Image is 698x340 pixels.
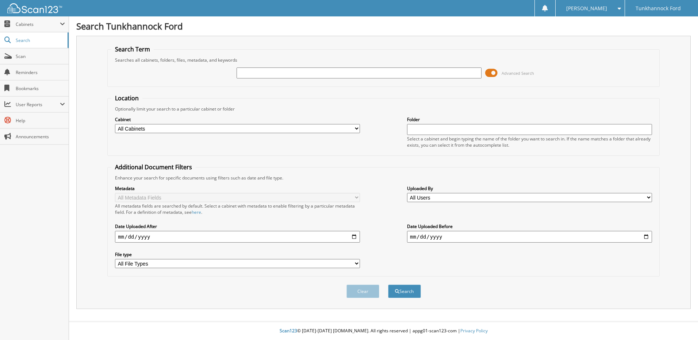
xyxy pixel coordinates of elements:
span: Search [16,37,64,43]
legend: Additional Document Filters [111,163,196,171]
span: Scan [16,53,65,59]
a: Privacy Policy [460,328,488,334]
span: [PERSON_NAME] [566,6,607,11]
button: Clear [346,285,379,298]
div: All metadata fields are searched by default. Select a cabinet with metadata to enable filtering b... [115,203,360,215]
div: Select a cabinet and begin typing the name of the folder you want to search in. If the name match... [407,136,652,148]
label: Cabinet [115,116,360,123]
legend: Search Term [111,45,154,53]
legend: Location [111,94,142,102]
label: Uploaded By [407,185,652,192]
iframe: Chat Widget [661,305,698,340]
span: User Reports [16,101,60,108]
label: Date Uploaded After [115,223,360,229]
label: Date Uploaded Before [407,223,652,229]
button: Search [388,285,421,298]
div: Optionally limit your search to a particular cabinet or folder [111,106,656,112]
div: Searches all cabinets, folders, files, metadata, and keywords [111,57,656,63]
span: Tunkhannock Ford [636,6,681,11]
span: Announcements [16,134,65,140]
label: File type [115,251,360,258]
span: Advanced Search [502,70,534,76]
span: Bookmarks [16,85,65,92]
span: Help [16,117,65,124]
span: Cabinets [16,21,60,27]
input: start [115,231,360,243]
a: here [192,209,201,215]
label: Folder [407,116,652,123]
h1: Search Tunkhannock Ford [76,20,691,32]
div: © [DATE]-[DATE] [DOMAIN_NAME]. All rights reserved | appg01-scan123-com | [69,322,698,340]
div: Enhance your search for specific documents using filters such as date and file type. [111,175,656,181]
img: scan123-logo-white.svg [7,3,62,13]
span: Reminders [16,69,65,76]
label: Metadata [115,185,360,192]
span: Scan123 [280,328,297,334]
input: end [407,231,652,243]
